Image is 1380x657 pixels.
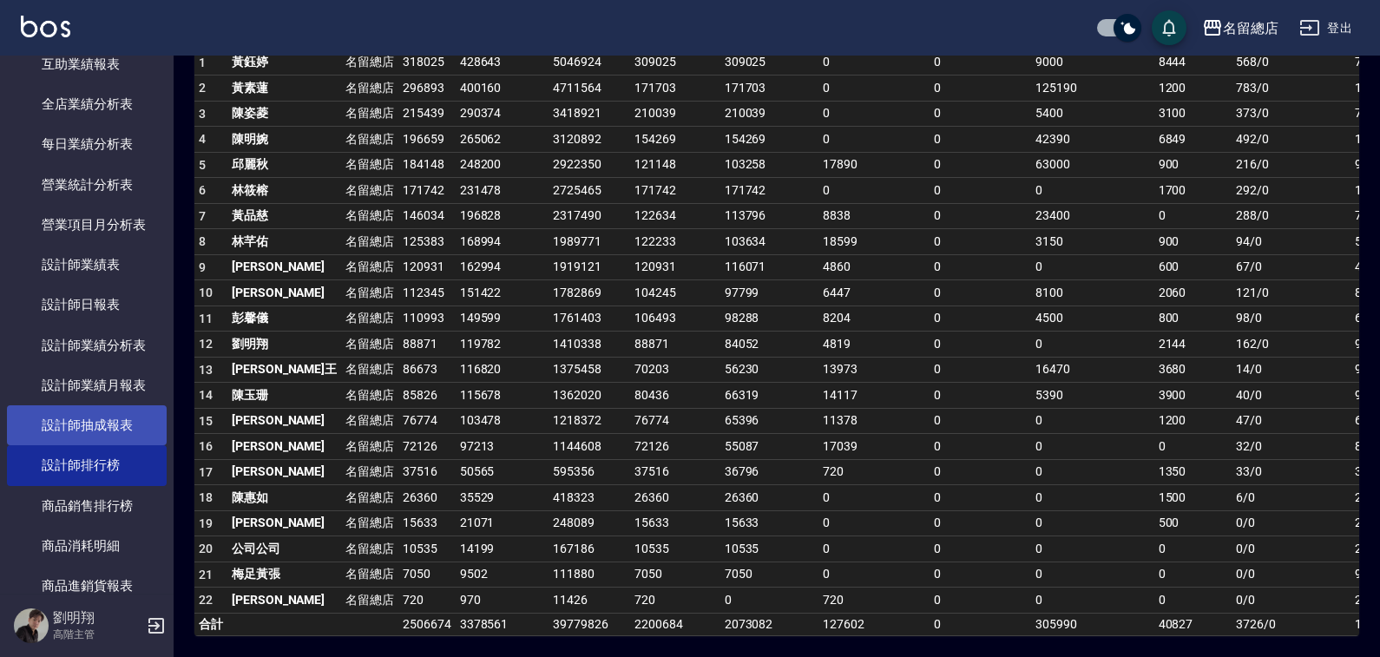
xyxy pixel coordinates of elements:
td: 36796 [720,459,819,485]
td: 67 / 0 [1232,254,1350,280]
td: 5390 [1031,383,1153,409]
td: 0 / 0 [1232,510,1350,536]
td: 1362020 [549,383,630,409]
td: 720 [818,459,929,485]
td: 171742 [630,178,720,204]
td: 0 [930,127,1032,153]
td: 595356 [549,459,630,485]
td: 146034 [398,203,456,229]
td: 800 [1154,306,1232,332]
td: 0 [930,280,1032,306]
td: 0 [930,383,1032,409]
td: 0 [1154,203,1232,229]
td: 6 / 0 [1232,485,1350,511]
a: 設計師業績分析表 [7,325,167,365]
td: 名留總店 [341,152,398,178]
td: 2922350 [549,152,630,178]
td: 0 [930,254,1032,280]
td: 167186 [549,536,630,562]
a: 營業項目月分析表 [7,205,167,245]
td: 296893 [398,76,456,102]
td: 14117 [818,383,929,409]
td: 318025 [398,49,456,76]
td: 112345 [398,280,456,306]
td: 154269 [630,127,720,153]
td: 115678 [456,383,549,409]
td: 72126 [398,434,456,460]
td: 32 / 0 [1232,434,1350,460]
td: 0 [818,510,929,536]
a: 商品銷售排行榜 [7,486,167,526]
td: 0 [818,76,929,102]
td: 0 [818,178,929,204]
a: 設計師排行榜 [7,445,167,485]
td: 黃素蓮 [227,76,341,102]
td: 10535 [720,536,819,562]
td: 4500 [1031,306,1153,332]
td: 149599 [456,306,549,332]
td: 265062 [456,127,549,153]
td: 1144608 [549,434,630,460]
td: 林筱榕 [227,178,341,204]
td: 0 [930,357,1032,383]
td: 0 [930,459,1032,485]
td: 231478 [456,178,549,204]
a: 設計師抽成報表 [7,405,167,445]
td: 2060 [1154,280,1232,306]
td: 8100 [1031,280,1153,306]
td: 171703 [630,76,720,102]
td: 名留總店 [341,254,398,280]
td: 0 [930,101,1032,127]
td: 15633 [720,510,819,536]
td: 119782 [456,332,549,358]
h5: 劉明翔 [53,609,141,627]
span: 9 [199,260,206,274]
td: 110993 [398,306,456,332]
td: 5400 [1031,101,1153,127]
td: 116071 [720,254,819,280]
td: 陳姿菱 [227,101,341,127]
a: 互助業績報表 [7,44,167,84]
td: 17890 [818,152,929,178]
td: 184148 [398,152,456,178]
td: 0 [818,101,929,127]
p: 高階主管 [53,627,141,642]
td: 88871 [398,332,456,358]
td: 3680 [1154,357,1232,383]
td: 37516 [630,459,720,485]
a: 設計師業績月報表 [7,365,167,405]
td: 900 [1154,229,1232,255]
td: 彭馨儀 [227,306,341,332]
td: 4711564 [549,76,630,102]
td: 名留總店 [341,485,398,511]
td: 1200 [1154,76,1232,102]
td: 0 [1031,434,1153,460]
td: 0 [930,229,1032,255]
td: 陳惠如 [227,485,341,511]
td: 名留總店 [341,536,398,562]
button: 登出 [1292,12,1359,44]
td: 196828 [456,203,549,229]
button: 名留總店 [1195,10,1285,46]
td: 0 [930,178,1032,204]
span: 1 [199,56,206,69]
td: 216 / 0 [1232,152,1350,178]
td: 1350 [1154,459,1232,485]
td: 97799 [720,280,819,306]
td: 0 [818,485,929,511]
td: 122233 [630,229,720,255]
td: 名留總店 [341,510,398,536]
td: 103634 [720,229,819,255]
td: 林芊佑 [227,229,341,255]
span: 8 [199,234,206,248]
td: 11378 [818,408,929,434]
td: [PERSON_NAME] [227,408,341,434]
td: [PERSON_NAME]王 [227,357,341,383]
td: 名留總店 [341,408,398,434]
td: 名留總店 [341,306,398,332]
td: 103258 [720,152,819,178]
td: 35529 [456,485,549,511]
td: 125190 [1031,76,1153,102]
td: 名留總店 [341,49,398,76]
td: 黃品慈 [227,203,341,229]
